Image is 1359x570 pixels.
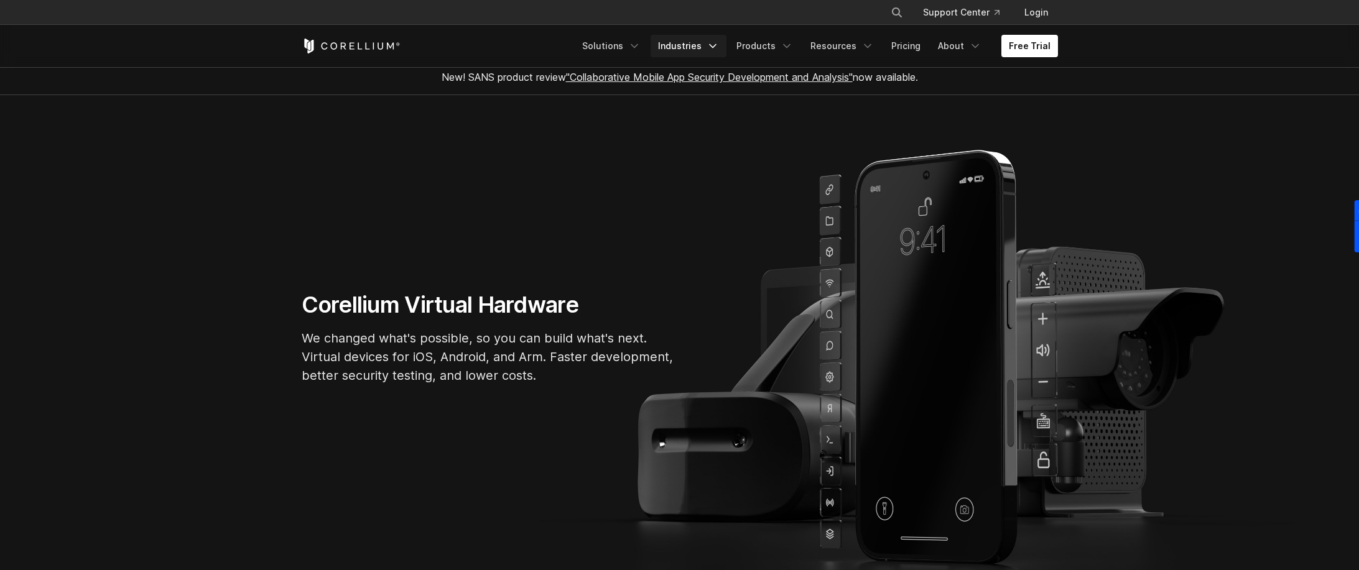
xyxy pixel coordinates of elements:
a: Solutions [575,35,648,57]
button: Search [886,1,908,24]
a: Login [1014,1,1058,24]
a: Resources [803,35,881,57]
a: Pricing [884,35,928,57]
a: Corellium Home [302,39,401,53]
a: Free Trial [1001,35,1058,57]
div: Navigation Menu [876,1,1058,24]
h1: Corellium Virtual Hardware [302,291,675,319]
a: "Collaborative Mobile App Security Development and Analysis" [566,71,853,83]
a: About [930,35,989,57]
a: Products [729,35,800,57]
a: Support Center [913,1,1009,24]
span: New! SANS product review now available. [442,71,918,83]
div: Navigation Menu [575,35,1058,57]
p: We changed what's possible, so you can build what's next. Virtual devices for iOS, Android, and A... [302,329,675,385]
a: Industries [651,35,726,57]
